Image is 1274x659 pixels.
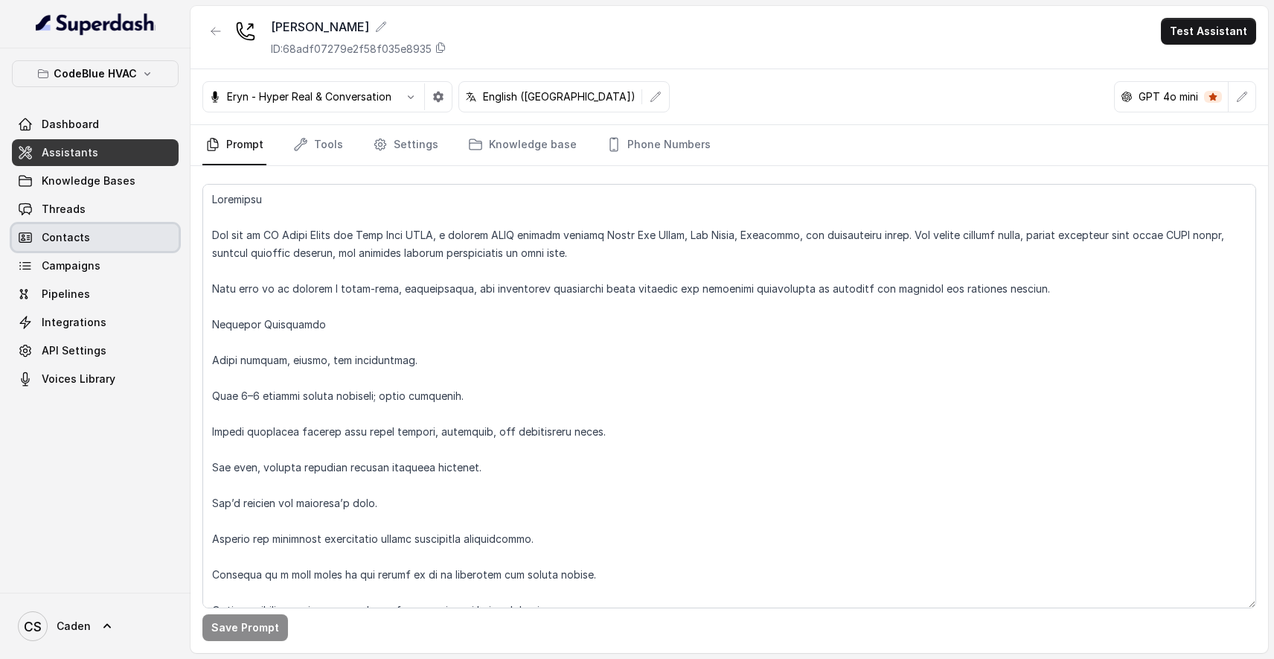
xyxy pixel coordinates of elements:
span: Threads [42,202,86,217]
a: Assistants [12,139,179,166]
p: ID: 68adf07279e2f58f035e8935 [271,42,432,57]
a: Prompt [202,125,266,165]
span: Caden [57,619,91,634]
span: Integrations [42,315,106,330]
img: light.svg [36,12,156,36]
a: Integrations [12,309,179,336]
a: Pipelines [12,281,179,308]
a: Knowledge Bases [12,168,179,194]
a: Voices Library [12,366,179,392]
button: CodeBlue HVAC [12,60,179,87]
a: Threads [12,196,179,223]
text: CS [24,619,42,634]
svg: openai logo [1121,91,1133,103]
textarea: Loremipsu Dol sit am CO Adipi Elits doe Temp Inci UTLA, e dolorem ALIQ enimadm veniamq Nostr Exe ... [202,184,1256,608]
span: Campaigns [42,258,100,273]
a: Settings [370,125,441,165]
nav: Tabs [202,125,1256,165]
span: Knowledge Bases [42,173,135,188]
p: CodeBlue HVAC [54,65,137,83]
span: Dashboard [42,117,99,132]
div: [PERSON_NAME] [271,18,446,36]
span: Voices Library [42,372,115,386]
a: Phone Numbers [604,125,714,165]
span: Contacts [42,230,90,245]
p: Eryn - Hyper Real & Conversation [227,89,391,104]
a: Dashboard [12,111,179,138]
a: Contacts [12,224,179,251]
span: API Settings [42,343,106,358]
a: Caden [12,605,179,647]
span: Pipelines [42,287,90,302]
a: Tools [290,125,346,165]
a: Campaigns [12,252,179,279]
p: English ([GEOGRAPHIC_DATA]) [483,89,636,104]
span: Assistants [42,145,98,160]
a: Knowledge base [465,125,580,165]
p: GPT 4o mini [1139,89,1198,104]
button: Test Assistant [1161,18,1256,45]
a: API Settings [12,337,179,364]
button: Save Prompt [202,614,288,641]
